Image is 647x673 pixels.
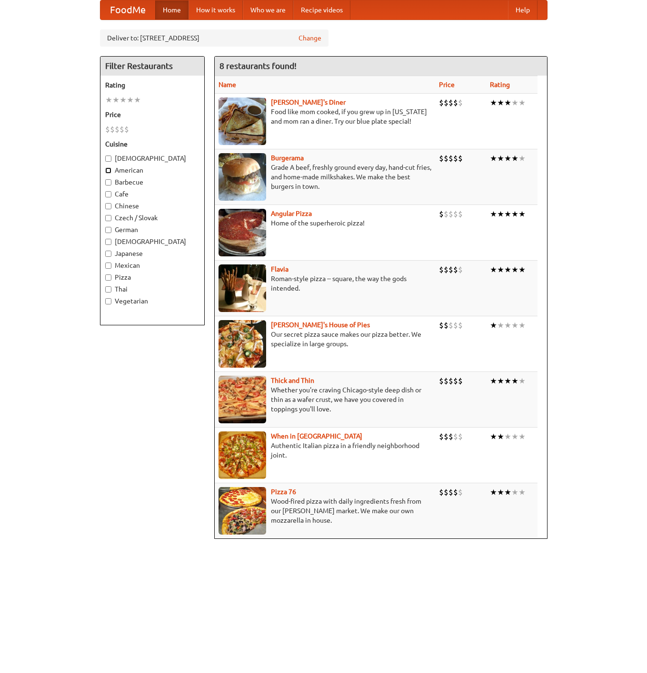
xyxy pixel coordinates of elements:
[100,29,328,47] div: Deliver to: [STREET_ADDRESS]
[497,487,504,497] li: ★
[271,154,304,162] a: Burgerama
[504,376,511,386] li: ★
[105,251,111,257] input: Japanese
[511,487,518,497] li: ★
[105,203,111,209] input: Chinese
[497,264,504,275] li: ★
[439,376,444,386] li: $
[497,431,504,442] li: ★
[444,209,448,219] li: $
[105,139,199,149] h5: Cuisine
[219,330,432,349] p: Our secret pizza sauce makes our pizza better. We specialize in large groups.
[219,320,266,368] img: luigis.jpg
[458,264,463,275] li: $
[458,98,463,108] li: $
[115,124,119,135] li: $
[219,81,236,88] a: Name
[105,110,199,119] h5: Price
[448,431,453,442] li: $
[219,61,297,70] ng-pluralize: 8 restaurants found!
[219,98,266,145] img: sallys.jpg
[105,263,111,269] input: Mexican
[511,376,518,386] li: ★
[105,261,199,270] label: Mexican
[219,163,432,191] p: Grade A beef, freshly ground every day, hand-cut fries, and home-made milkshakes. We make the bes...
[105,227,111,233] input: German
[439,153,444,164] li: $
[219,487,266,535] img: pizza76.jpg
[110,124,115,135] li: $
[219,385,432,414] p: Whether you're craving Chicago-style deep dish or thin as a wafer crust, we have you covered in t...
[490,98,497,108] li: ★
[490,264,497,275] li: ★
[458,487,463,497] li: $
[453,320,458,331] li: $
[105,284,199,294] label: Thai
[458,320,463,331] li: $
[105,237,199,246] label: [DEMOGRAPHIC_DATA]
[458,153,463,164] li: $
[219,431,266,479] img: wheninrome.jpg
[105,249,199,258] label: Japanese
[511,153,518,164] li: ★
[453,487,458,497] li: $
[105,156,111,162] input: [DEMOGRAPHIC_DATA]
[444,98,448,108] li: $
[134,95,141,105] li: ★
[271,432,362,440] a: When in [GEOGRAPHIC_DATA]
[511,431,518,442] li: ★
[243,0,293,20] a: Who we are
[189,0,243,20] a: How it works
[105,124,110,135] li: $
[271,98,346,106] a: [PERSON_NAME]'s Diner
[271,488,296,496] a: Pizza 76
[497,209,504,219] li: ★
[490,81,510,88] a: Rating
[453,98,458,108] li: $
[490,320,497,331] li: ★
[219,376,266,423] img: thick.jpg
[439,81,455,88] a: Price
[444,487,448,497] li: $
[100,0,155,20] a: FoodMe
[219,107,432,126] p: Food like mom cooked, if you grew up in [US_STATE] and mom ran a diner. Try our blue plate special!
[299,33,321,43] a: Change
[504,153,511,164] li: ★
[497,376,504,386] li: ★
[518,98,526,108] li: ★
[448,209,453,219] li: $
[518,264,526,275] li: ★
[490,209,497,219] li: ★
[105,189,199,199] label: Cafe
[127,95,134,105] li: ★
[271,321,370,329] a: [PERSON_NAME]'s House of Pies
[444,320,448,331] li: $
[497,320,504,331] li: ★
[490,376,497,386] li: ★
[119,95,127,105] li: ★
[439,320,444,331] li: $
[271,265,289,273] a: Flavia
[504,487,511,497] li: ★
[105,274,111,281] input: Pizza
[105,167,111,174] input: American
[105,215,111,221] input: Czech / Slovak
[124,124,129,135] li: $
[508,0,538,20] a: Help
[448,98,453,108] li: $
[518,209,526,219] li: ★
[504,264,511,275] li: ★
[511,320,518,331] li: ★
[105,179,111,185] input: Barbecue
[444,153,448,164] li: $
[504,209,511,219] li: ★
[219,264,266,312] img: flavia.jpg
[448,153,453,164] li: $
[105,273,199,282] label: Pizza
[458,376,463,386] li: $
[105,296,199,306] label: Vegetarian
